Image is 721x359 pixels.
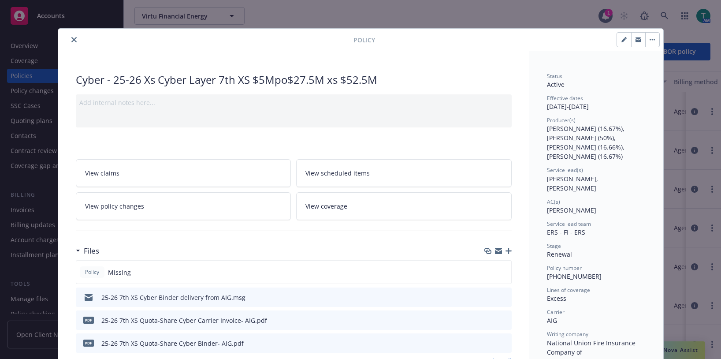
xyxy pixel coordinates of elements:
[305,168,370,178] span: View scheduled items
[83,340,94,346] span: pdf
[76,159,291,187] a: View claims
[83,317,94,323] span: pdf
[547,94,583,102] span: Effective dates
[547,294,646,303] div: Excess
[547,330,588,338] span: Writing company
[296,159,512,187] a: View scheduled items
[101,316,267,325] div: 25-26 7th XS Quota-Share Cyber Carrier Invoice- AIG.pdf
[101,293,245,302] div: 25-26 7th XS Cyber Binder delivery from AIG.msg
[547,228,585,236] span: ERS - FI - ERS
[108,268,131,277] span: Missing
[547,286,590,294] span: Lines of coverage
[500,316,508,325] button: preview file
[101,339,244,348] div: 25-26 7th XS Quota-Share Cyber Binder- AIG.pdf
[547,264,582,272] span: Policy number
[547,220,591,228] span: Service lead team
[500,293,508,302] button: preview file
[353,35,375,45] span: Policy
[84,245,99,257] h3: Files
[79,98,508,107] div: Add internal notes here...
[85,168,119,178] span: View claims
[83,268,101,276] span: Policy
[547,206,596,214] span: [PERSON_NAME]
[547,124,626,161] span: [PERSON_NAME] (16.67%), [PERSON_NAME] (50%), [PERSON_NAME] (16.66%), [PERSON_NAME] (16.67%)
[486,316,493,325] button: download file
[547,80,565,89] span: Active
[486,293,493,302] button: download file
[69,34,79,45] button: close
[547,198,560,206] span: AC(s)
[547,308,565,316] span: Carrier
[547,316,557,325] span: AIG
[547,272,602,280] span: [PHONE_NUMBER]
[76,72,512,87] div: Cyber - 25-26 Xs Cyber Layer 7th XS $5Mpo$27.5M xs $52.5M
[76,192,291,220] a: View policy changes
[486,339,493,348] button: download file
[547,72,562,80] span: Status
[85,202,144,211] span: View policy changes
[296,192,512,220] a: View coverage
[76,245,99,257] div: Files
[547,175,600,192] span: [PERSON_NAME], [PERSON_NAME]
[547,250,572,258] span: Renewal
[547,166,583,174] span: Service lead(s)
[547,116,576,124] span: Producer(s)
[500,339,508,348] button: preview file
[547,94,646,111] div: [DATE] - [DATE]
[547,242,561,250] span: Stage
[305,202,347,211] span: View coverage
